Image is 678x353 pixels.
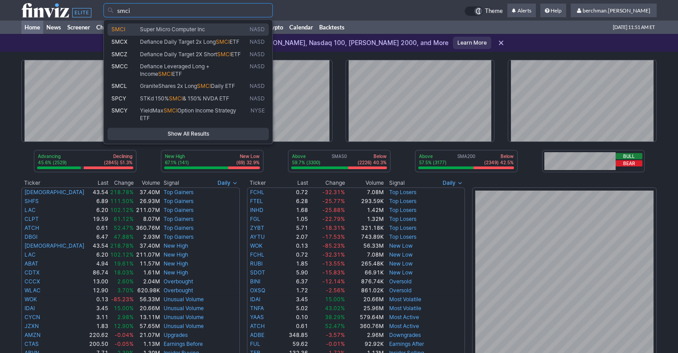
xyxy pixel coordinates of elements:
[21,179,88,187] th: Ticker
[250,242,263,249] a: WOK
[230,38,239,45] span: ETF
[134,295,160,304] td: 56.33M
[316,21,348,34] a: Backtests
[389,198,416,204] a: Top Losers
[277,224,308,233] td: 5.71
[345,187,384,197] td: 7.08M
[236,153,259,159] p: New Low
[140,51,217,58] span: Defiance Daily Target 2X Short
[25,314,40,320] a: CYCN
[231,51,241,58] span: ETF
[140,38,216,45] span: Defiance Daily Target 2x Long
[389,216,416,222] a: Top Losers
[134,241,160,250] td: 37.40M
[117,278,134,285] span: 2.60%
[389,251,413,258] a: New Low
[25,287,41,294] a: WLAC
[117,287,134,294] span: 3.70%
[389,207,416,213] a: Top Losers
[25,233,37,240] a: DBGI
[357,159,386,166] p: (2226) 40.3%
[103,3,273,17] input: Search
[292,159,321,166] p: 59.7% (3300)
[114,260,134,267] span: 19.61%
[250,287,265,294] a: OXSQ
[25,332,41,338] a: AMZN
[325,296,345,303] span: 15.00%
[114,269,134,276] span: 18.03%
[25,207,36,213] a: LAC
[345,313,384,322] td: 579.64M
[291,153,387,166] div: SMA50
[111,26,125,33] span: SMCI
[164,251,188,258] a: New High
[345,250,384,259] td: 7.08M
[250,38,265,46] span: NASD
[345,268,384,277] td: 66.91K
[583,7,650,14] span: berchman.[PERSON_NAME]
[389,341,424,347] a: Earnings After
[140,63,210,77] span: Defiance Leveraged Long + Income
[134,233,160,241] td: 2.93M
[165,153,189,159] p: New High
[134,206,160,215] td: 211.07M
[114,216,134,222] span: 61.12%
[25,269,40,276] a: CDTX
[484,159,514,166] p: (2349) 42.5%
[322,260,345,267] span: -13.55%
[250,26,265,33] span: NASD
[357,153,386,159] p: Below
[277,313,308,322] td: 0.10
[325,341,345,347] span: -0.01%
[250,224,264,231] a: ZYBT
[277,250,308,259] td: 0.72
[165,159,189,166] p: 67.1% (141)
[325,314,345,320] span: 38.29%
[134,179,160,187] th: Volume
[164,296,204,303] a: Unusual Volume
[25,189,84,195] a: [DEMOGRAPHIC_DATA]
[111,107,127,114] span: SMCY
[164,242,188,249] a: New High
[277,259,308,268] td: 1.85
[134,259,160,268] td: 11.57M
[322,224,345,231] span: -18.31%
[134,197,160,206] td: 26.93M
[164,305,204,311] a: Unusual Volume
[104,153,132,159] p: Declining
[345,295,384,304] td: 20.66M
[345,259,384,268] td: 265.48K
[507,4,536,18] a: Alerts
[140,26,205,33] span: Super Micro Computer Inc
[217,51,231,58] span: SMCI
[134,331,160,340] td: 21.07M
[25,323,39,329] a: JZXN
[164,269,188,276] a: New High
[250,83,265,90] span: NASD
[25,242,84,249] a: [DEMOGRAPHIC_DATA]
[250,260,263,267] a: RUBI
[134,304,160,313] td: 20.66M
[616,160,642,166] button: Bear
[140,107,236,121] span: Option Income Strategy ETF
[134,187,160,197] td: 37.40M
[104,159,132,166] p: (2845) 51.3%
[111,296,134,303] span: -85.23%
[453,37,491,49] a: Learn More
[115,332,134,338] span: -0.04%
[111,83,127,89] span: SMCL
[25,260,38,267] a: ABAT
[389,189,416,195] a: Top Losers
[115,341,134,347] span: -0.05%
[389,269,413,276] a: New Low
[164,216,193,222] a: Top Gainers
[134,313,160,322] td: 13.11M
[277,322,308,331] td: 0.61
[389,305,421,311] a: Most Volatile
[107,128,269,140] a: Show All Results
[88,206,109,215] td: 6.20
[21,21,43,34] a: Home
[25,296,37,303] a: WOK
[322,269,345,276] span: -15.83%
[251,107,265,122] span: NYSE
